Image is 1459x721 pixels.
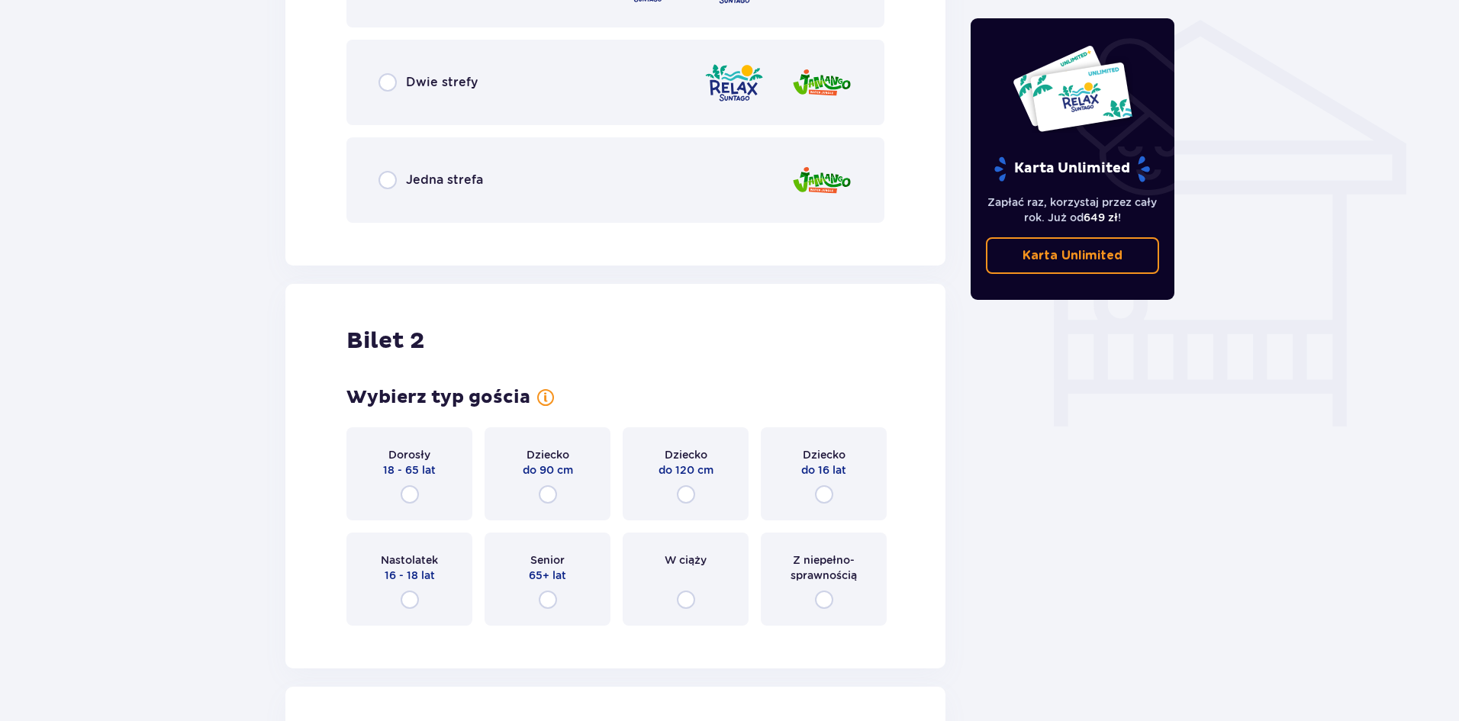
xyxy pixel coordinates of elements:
span: do 90 cm [523,462,573,478]
h3: Wybierz typ gościa [346,386,530,409]
span: Z niepełno­sprawnością [775,552,873,583]
span: do 120 cm [659,462,713,478]
img: Jamango [791,61,852,105]
img: Dwie karty całoroczne do Suntago z napisem 'UNLIMITED RELAX', na białym tle z tropikalnymi liśćmi... [1012,44,1133,133]
h2: Bilet 2 [346,327,424,356]
img: Jamango [791,159,852,202]
p: Karta Unlimited [993,156,1151,182]
img: Relax [704,61,765,105]
span: 649 zł [1084,211,1118,224]
span: Dziecko [665,447,707,462]
span: Dziecko [803,447,845,462]
p: Karta Unlimited [1023,247,1122,264]
span: Jedna strefa [406,172,483,188]
span: 16 - 18 lat [385,568,435,583]
span: 65+ lat [529,568,566,583]
span: Nastolatek [381,552,438,568]
span: do 16 lat [801,462,846,478]
span: 18 - 65 lat [383,462,436,478]
span: Senior [530,552,565,568]
span: Dwie strefy [406,74,478,91]
p: Zapłać raz, korzystaj przez cały rok. Już od ! [986,195,1160,225]
span: Dorosły [388,447,430,462]
span: W ciąży [665,552,707,568]
a: Karta Unlimited [986,237,1160,274]
span: Dziecko [527,447,569,462]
